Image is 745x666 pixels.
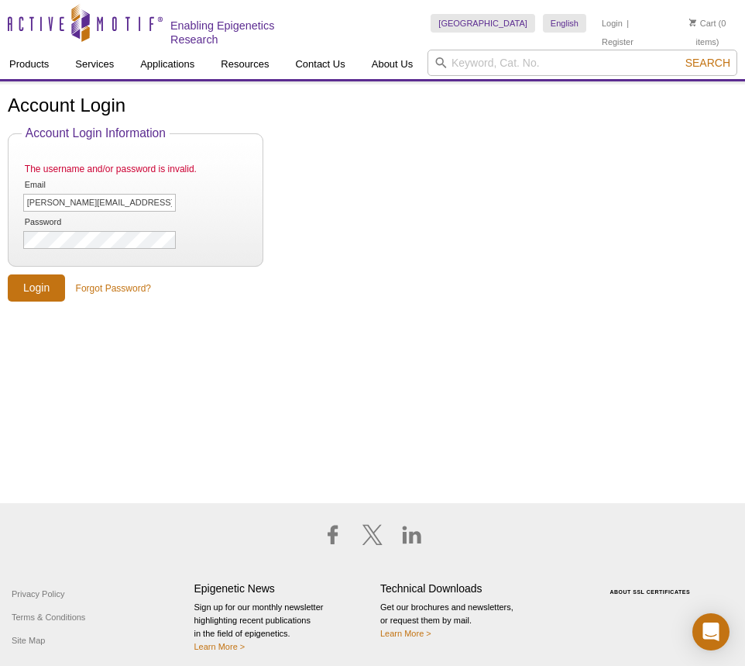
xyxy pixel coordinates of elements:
a: Learn More > [194,642,245,651]
a: Services [66,50,123,79]
button: Search [681,56,735,70]
a: ABOUT SSL CERTIFICATES [609,589,690,595]
legend: Account Login Information [22,126,170,140]
li: (0 items) [678,14,737,51]
input: Login [8,274,65,302]
label: Password [23,217,102,227]
a: Forgot Password? [76,281,151,295]
h2: Enabling Epigenetics Research [170,19,320,47]
li: The username and/or password is invalid. [23,160,248,178]
input: Keyword, Cat. No. [427,50,737,76]
a: Login [602,18,623,29]
li: | [627,14,629,33]
a: Learn More > [380,629,431,638]
p: Sign up for our monthly newsletter highlighting recent publications in the field of epigenetics. [194,601,366,654]
label: Email [23,180,102,190]
a: Contact Us [286,50,354,79]
a: Cart [689,18,716,29]
a: Register [602,36,633,47]
a: Resources [211,50,278,79]
p: Get our brochures and newsletters, or request them by mail. [380,601,551,640]
a: Privacy Policy [8,582,68,606]
img: Your Cart [689,19,696,26]
a: Terms & Conditions [8,606,89,629]
div: Open Intercom Messenger [692,613,730,650]
a: Site Map [8,629,49,652]
a: Applications [131,50,204,79]
h4: Technical Downloads [380,582,551,595]
a: English [543,14,586,33]
h4: Epigenetic News [194,582,366,595]
a: [GEOGRAPHIC_DATA] [431,14,535,33]
h1: Account Login [8,95,737,118]
a: About Us [362,50,422,79]
span: Search [685,57,730,69]
table: Click to Verify - This site chose Symantec SSL for secure e-commerce and confidential communicati... [567,567,738,601]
